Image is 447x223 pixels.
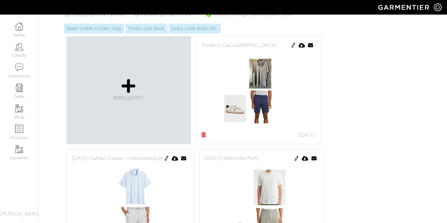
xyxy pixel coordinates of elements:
[15,63,23,71] img: comment-icon-a0a6a9ef722e966f86d9cbdc48e553b5cf19dbc54f86b18d962a5391bc8f6eb6.png
[291,43,296,48] img: pen-cf24a1663064a2ec1b9c1bd2387e9de7a2fa800b781884d57f21acf72779bad2.png
[113,95,144,101] span: ADD OUTFIT
[64,24,124,34] a: Make Visible in Client App
[434,3,442,11] img: gear-icon-white-bd11855cb880d31180b6d7d6211b90ccbf57a29d726f0c71d8c61bd08dd39cc2.png
[201,49,316,130] img: 1759802314.png
[15,43,23,51] img: clients-icon-6bae9207a08558b7cb47a8932f037763ab4055f8c8b6bfacd5dc20c3e0201464.png
[15,125,23,133] img: orders-icon-0abe47150d42831381b5fb84f609e132dff9fe21cb692f30cb5eec754e2cba89.png
[113,78,144,102] a: ADD OUTFIT
[294,156,299,161] img: pen-cf24a1663064a2ec1b9c1bd2387e9de7a2fa800b781884d57f21acf72779bad2.png
[164,156,169,161] img: pen-cf24a1663064a2ec1b9c1bd2387e9de7a2fa800b781884d57f21acf72779bad2.png
[72,154,189,162] div: [DATE] Sunset Cruise - corkscrew polo
[169,24,221,34] a: Copy Look Book URL
[375,2,434,13] img: garmentier-logo-header-white-b43fb05a5012e4ada735d5af1a66efaba907eab6374d6393d1fbf88cb4ef424d.png
[201,41,316,49] div: Travel to [GEOGRAPHIC_DATA]
[126,24,168,34] a: Email Look Book
[15,145,23,153] img: garments-icon-b7da505a4dc4fd61783c78ac3ca0ef83fa9d6f193b1c9dc38574b1d14d53ca28.png
[205,154,319,162] div: [DATE] Welcome Party
[298,131,316,139] span: [DATE]
[15,84,23,92] img: reminder-icon-8004d30b9f0a5d33ae49ab947aed9ed385cf756f9e5892f1edd6e32f2345188e.png
[15,22,23,30] img: dashboard-icon-dbcd8f5a0b271acd01030246c82b418ddd0df26cd7fceb0bd07c9910d44c42f6.png
[15,104,23,112] img: garments-icon-b7da505a4dc4fd61783c78ac3ca0ef83fa9d6f193b1c9dc38574b1d14d53ca28.png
